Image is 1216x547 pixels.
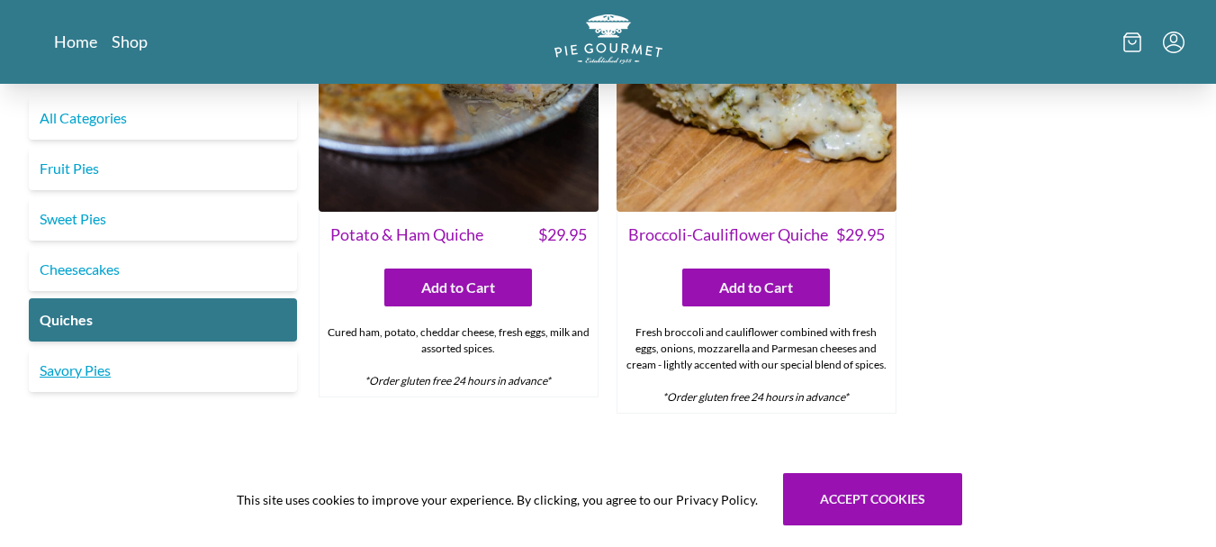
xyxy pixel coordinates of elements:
img: logo [554,14,662,64]
span: This site uses cookies to improve your experience. By clicking, you agree to our Privacy Policy. [237,490,758,509]
div: Fresh broccoli and cauliflower combined with fresh eggs, onions, mozzarella and Parmesan cheeses ... [617,317,896,413]
span: Potato & Ham Quiche [330,223,483,247]
button: Menu [1163,32,1184,53]
a: Quiches [29,298,297,342]
button: Add to Cart [682,269,830,306]
a: Home [54,31,97,52]
button: Add to Cart [384,269,532,306]
div: Cured ham, potato, cheddar cheese, fresh eggs, milk and assorted spices. [320,317,598,397]
a: Shop [112,31,148,52]
span: Broccoli-Cauliflower Quiche [628,223,828,247]
em: *Order gluten free 24 hours in advance* [662,390,849,404]
a: Logo [554,14,662,69]
span: Add to Cart [421,277,495,298]
span: $ 29.95 [836,223,885,247]
span: Add to Cart [719,277,793,298]
a: All Categories [29,96,297,140]
span: $ 29.95 [538,223,587,247]
a: Sweet Pies [29,197,297,241]
button: Accept cookies [783,473,962,525]
a: Cheesecakes [29,248,297,291]
a: Savory Pies [29,349,297,392]
em: *Order gluten free 24 hours in advance* [365,374,551,387]
a: Fruit Pies [29,147,297,190]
